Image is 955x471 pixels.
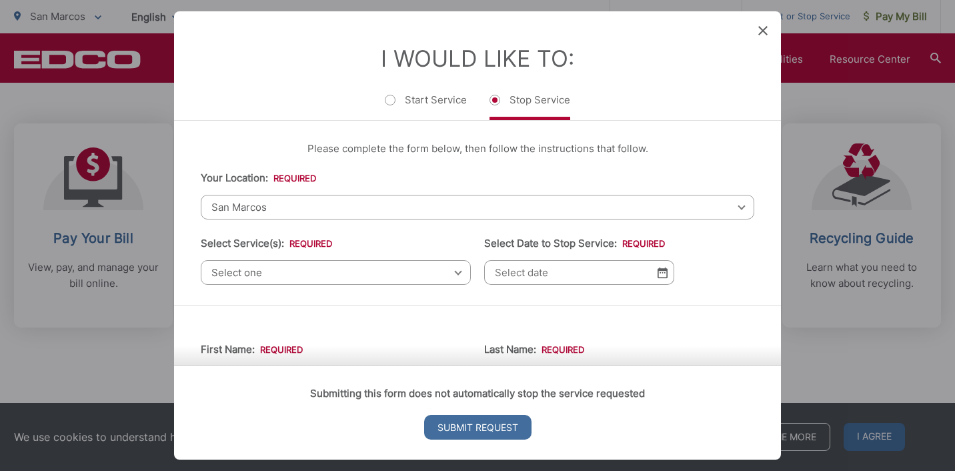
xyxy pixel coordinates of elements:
p: Please complete the form below, then follow the instructions that follow. [201,141,754,157]
img: Select date [658,267,668,278]
input: Submit Request [424,415,532,440]
label: I Would Like To: [381,45,574,72]
label: Your Location: [201,172,316,184]
label: Stop Service [490,93,570,120]
label: Select Service(s): [201,238,332,250]
input: Select date [484,260,674,285]
label: First Name: [201,344,303,356]
label: Last Name: [484,344,584,356]
strong: Submitting this form does not automatically stop the service requested [310,387,645,400]
span: Select one [201,260,471,285]
label: Select Date to Stop Service: [484,238,665,250]
label: Start Service [385,93,467,120]
span: San Marcos [201,195,754,219]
